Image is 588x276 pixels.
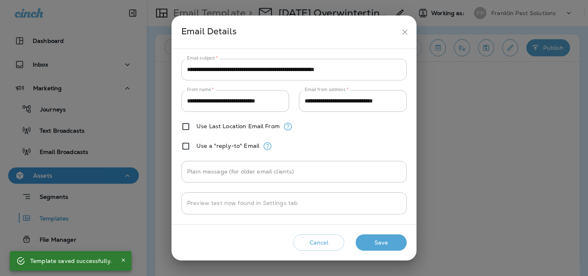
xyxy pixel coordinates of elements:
[293,234,344,251] button: Cancel
[181,24,397,40] div: Email Details
[196,142,259,149] label: Use a "reply-to" Email
[187,55,218,61] label: Email subject
[196,123,280,129] label: Use Last Location Email From
[118,255,128,265] button: Close
[356,234,407,251] button: Save
[305,87,348,93] label: Email from address
[187,87,214,93] label: From name
[397,24,412,40] button: close
[30,254,112,268] div: Template saved successfully.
